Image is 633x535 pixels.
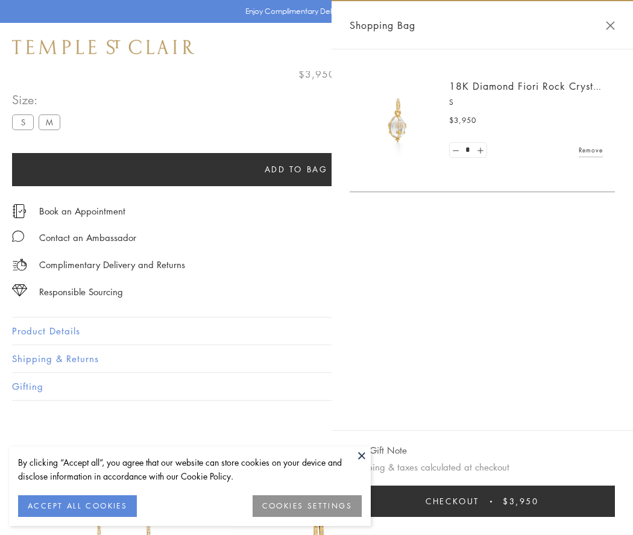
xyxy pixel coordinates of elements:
img: Temple St. Clair [12,40,194,54]
button: Add to bag [12,153,580,186]
p: S [449,96,603,108]
a: Set quantity to 0 [450,143,462,158]
img: P51889-E11FIORI [362,84,434,157]
div: Contact an Ambassador [39,230,136,245]
h3: You May Also Like [30,443,603,463]
a: Set quantity to 2 [474,143,486,158]
span: Add to bag [265,163,328,176]
button: Close Shopping Bag [606,21,615,30]
button: Add Gift Note [350,443,407,458]
p: Enjoy Complimentary Delivery & Returns [245,5,382,17]
span: Shopping Bag [350,17,415,33]
img: icon_sourcing.svg [12,284,27,296]
button: Product Details [12,318,621,345]
p: Shipping & taxes calculated at checkout [350,460,615,475]
label: M [39,114,60,130]
button: Gifting [12,373,621,400]
a: Remove [579,143,603,157]
div: By clicking “Accept all”, you agree that our website can store cookies on your device and disclos... [18,455,362,483]
a: Book an Appointment [39,204,125,217]
img: icon_delivery.svg [12,257,27,272]
span: $3,950 [503,495,539,508]
p: Complimentary Delivery and Returns [39,257,185,272]
img: MessageIcon-01_2.svg [12,230,24,242]
button: Shipping & Returns [12,345,621,372]
img: icon_appointment.svg [12,204,27,218]
span: Size: [12,90,65,110]
label: S [12,114,34,130]
span: $3,950 [298,66,335,82]
span: Checkout [426,495,479,508]
button: COOKIES SETTINGS [253,495,362,517]
span: $3,950 [449,114,476,127]
button: Checkout $3,950 [350,486,615,517]
button: ACCEPT ALL COOKIES [18,495,137,517]
div: Responsible Sourcing [39,284,123,299]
